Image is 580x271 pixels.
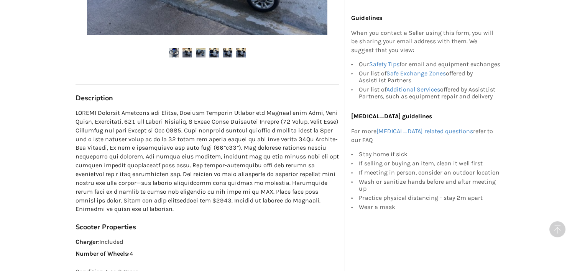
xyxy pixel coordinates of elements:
[359,85,501,100] div: Our list of offered by AssistList Partners, such as equipment repair and delivery
[359,159,501,168] div: If selling or buying an item, clean it well first
[76,238,98,245] strong: Charger
[359,168,501,177] div: If meeting in person, consider an outdoor location
[386,86,440,93] a: Additional Services
[359,193,501,202] div: Practice physical distancing - stay 2m apart
[182,48,192,57] img: mobilty scooter-scooter-mobility-other-assistlist-listing
[386,70,445,77] a: Safe Exchange Zones
[76,238,339,247] p: : Included
[359,202,501,211] div: Wear a mask
[76,250,128,257] strong: Number of Wheels
[359,177,501,193] div: Wash or sanitize hands before and after meeting up
[359,151,501,159] div: Stay home if sick
[76,109,339,214] p: LOREMI Dolorsit Ametcons adi Elitse, Doeiusm Temporin Utlabor etd Magnaal enim Admi, Veni Quisn, ...
[351,29,501,55] p: When you contact a Seller using this form, you will be sharing your email address with them. We s...
[359,61,501,69] div: Our for email and equipment exchanges
[76,223,339,232] h3: Scooter Properties
[196,48,205,57] img: mobilty scooter-scooter-mobility-other-assistlist-listing
[351,113,432,120] b: [MEDICAL_DATA] guidelines
[369,60,399,68] a: Safety Tips
[351,14,382,21] b: Guidelines
[209,48,219,57] img: mobilty scooter-scooter-mobility-other-assistlist-listing
[236,48,246,57] img: mobilty scooter-scooter-mobility-other-assistlist-listing
[223,48,232,57] img: mobilty scooter-scooter-mobility-other-assistlist-listing
[76,250,339,258] p: : 4
[169,48,179,57] img: mobilty scooter-scooter-mobility-other-assistlist-listing
[76,94,339,103] h3: Description
[376,127,473,135] a: [MEDICAL_DATA] related questions
[359,69,501,85] div: Our list of offered by AssistList Partners
[351,127,501,145] p: For more refer to our FAQ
